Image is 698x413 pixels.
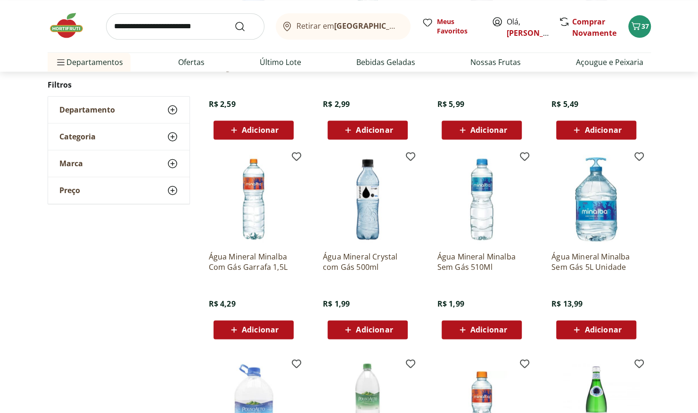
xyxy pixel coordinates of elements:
span: R$ 2,99 [323,99,350,109]
span: Adicionar [356,126,393,134]
span: Olá, [507,16,549,39]
a: Meus Favoritos [422,17,480,36]
button: Adicionar [556,121,636,139]
span: Retirar em [296,22,401,30]
button: Preço [48,177,189,203]
a: Ofertas [178,57,205,68]
span: Adicionar [470,126,507,134]
img: Hortifruti [48,11,95,40]
img: Água Mineral Minalba Com Gás Garrafa 1,5L [209,154,298,244]
a: Água Mineral Minalba Sem Gás 510Ml [437,251,526,272]
button: Marca [48,150,189,177]
button: Categoria [48,123,189,150]
span: Adicionar [242,326,279,333]
span: 37 [641,22,649,31]
a: Nossas Frutas [470,57,521,68]
input: search [106,13,264,40]
a: Água Mineral Crystal com Gás 500ml [323,251,412,272]
span: R$ 5,49 [551,99,578,109]
span: R$ 1,99 [437,299,464,309]
b: [GEOGRAPHIC_DATA]/[GEOGRAPHIC_DATA] [334,21,493,31]
a: Comprar Novamente [572,16,616,38]
span: Adicionar [356,326,393,333]
span: R$ 2,59 [209,99,236,109]
span: Adicionar [584,326,621,333]
span: Departamentos [55,51,123,73]
span: Adicionar [470,326,507,333]
h2: Filtros [48,75,190,94]
a: Água Mineral Minalba Com Gás Garrafa 1,5L [209,251,298,272]
a: Açougue e Peixaria [576,57,643,68]
button: Submit Search [234,21,257,32]
button: Adicionar [442,121,522,139]
a: Bebidas Geladas [356,57,415,68]
span: R$ 13,99 [551,299,583,309]
a: Último Lote [260,57,301,68]
span: Preço [59,186,80,195]
span: Adicionar [584,126,621,134]
button: Menu [55,51,66,73]
img: Água Mineral Crystal com Gás 500ml [323,154,412,244]
span: Departamento [59,105,115,114]
button: Retirar em[GEOGRAPHIC_DATA]/[GEOGRAPHIC_DATA] [276,13,411,40]
span: Categoria [59,132,96,141]
button: Adicionar [328,121,408,139]
button: Adicionar [442,320,522,339]
button: Adicionar [556,320,636,339]
button: Departamento [48,97,189,123]
button: Carrinho [628,15,651,38]
img: Água Mineral Minalba Sem Gás 5L Unidade [551,154,641,244]
button: Adicionar [214,320,294,339]
img: Água Mineral Minalba Sem Gás 510Ml [437,154,526,244]
span: R$ 4,29 [209,299,236,309]
span: R$ 1,99 [323,299,350,309]
span: Meus Favoritos [437,17,480,36]
a: [PERSON_NAME] [507,28,568,38]
span: Adicionar [242,126,279,134]
button: Adicionar [214,121,294,139]
button: Adicionar [328,320,408,339]
span: Marca [59,159,83,168]
a: Água Mineral Minalba Sem Gás 5L Unidade [551,251,641,272]
span: R$ 5,99 [437,99,464,109]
